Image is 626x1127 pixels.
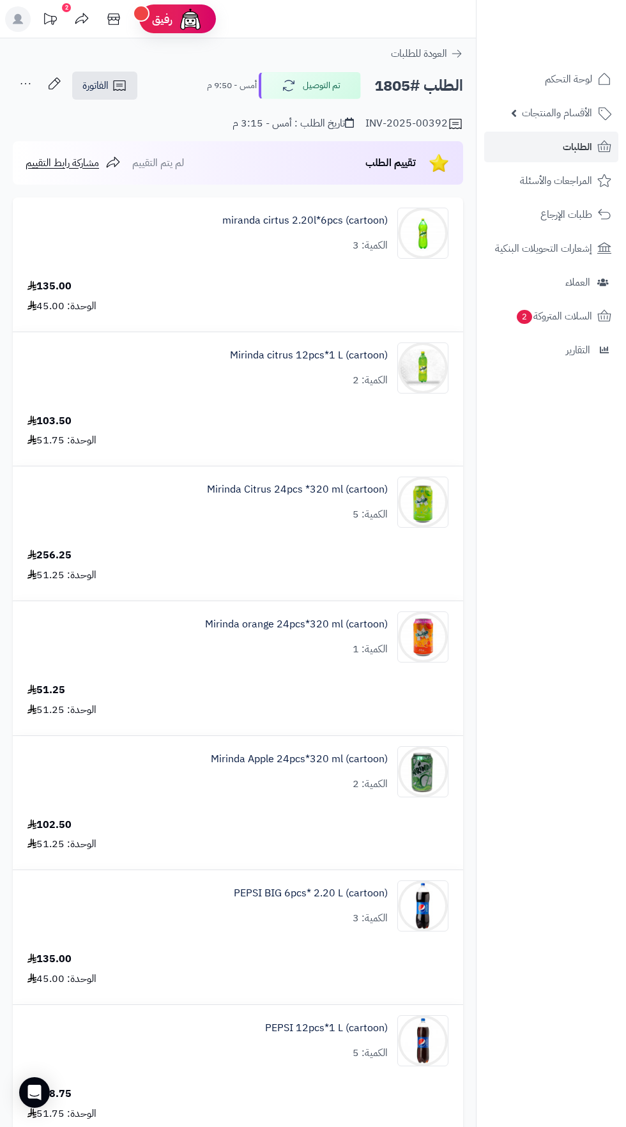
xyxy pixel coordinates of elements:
[152,11,172,27] span: رفيق
[19,1077,50,1108] div: Open Intercom Messenger
[265,1021,388,1036] a: PEPSI 12pcs*1 L (cartoon)
[484,233,618,264] a: إشعارات التحويلات البنكية
[391,46,463,61] a: العودة للطلبات
[565,273,590,291] span: العملاء
[205,617,388,632] a: Mirinda orange 24pcs*320 ml (cartoon)
[211,752,388,767] a: Mirinda Apple 24pcs*320 ml (cartoon)
[233,116,354,131] div: تاريخ الطلب : أمس - 3:15 م
[495,240,592,257] span: إشعارات التحويلات البنكية
[398,611,448,663] img: 1747575099-708d6832-587f-4e09-b83f-3e8e36d0-90x90.jpg
[353,238,388,253] div: الكمية: 3
[398,477,448,528] img: 1747566452-bf88d184-d280-4ea7-9331-9e3669ef-90x90.jpg
[230,348,388,363] a: Mirinda citrus 12pcs*1 L (cartoon)
[566,341,590,359] span: التقارير
[540,206,592,224] span: طلبات الإرجاع
[484,267,618,298] a: العملاء
[353,642,388,657] div: الكمية: 1
[207,79,257,92] small: أمس - 9:50 م
[522,104,592,122] span: الأقسام والمنتجات
[27,299,96,314] div: الوحدة: 45.00
[484,199,618,230] a: طلبات الإرجاع
[484,64,618,95] a: لوحة التحكم
[27,837,96,852] div: الوحدة: 51.25
[391,46,447,61] span: العودة للطلبات
[353,1046,388,1061] div: الكمية: 5
[365,116,463,132] div: INV-2025-00392
[484,132,618,162] a: الطلبات
[484,335,618,365] a: التقارير
[178,6,203,32] img: ai-face.png
[27,818,72,832] div: 102.50
[484,301,618,332] a: السلات المتروكة2
[398,746,448,797] img: 1747575813-723a6ae2-fa60-4825-88e0-7228c659-90x90.jpg
[520,172,592,190] span: المراجعات والأسئلة
[398,880,448,931] img: 1747594021-514wrKpr-GL._AC_SL1500-90x90.jpg
[353,911,388,926] div: الكمية: 3
[26,155,121,171] a: مشاركة رابط التقييم
[27,433,96,448] div: الوحدة: 51.75
[132,155,184,171] span: لم يتم التقييم
[27,952,72,967] div: 135.00
[517,310,532,324] span: 2
[27,548,72,563] div: 256.25
[545,70,592,88] span: لوحة التحكم
[27,1107,96,1121] div: الوحدة: 51.75
[398,342,448,394] img: 1747566256-XP8G23evkchGmxKUr8YaGb2gsq2hZno4-90x90.jpg
[82,78,109,93] span: الفاتورة
[365,155,416,171] span: تقييم الطلب
[484,165,618,196] a: المراجعات والأسئلة
[26,155,99,171] span: مشاركة رابط التقييم
[563,138,592,156] span: الطلبات
[353,507,388,522] div: الكمية: 5
[207,482,388,497] a: Mirinda Citrus 24pcs *320 ml (cartoon)
[353,373,388,388] div: الكمية: 2
[398,1015,448,1066] img: 1747594532-18409223-8150-4f06-d44a-9c8685d0-90x90.jpg
[27,414,72,429] div: 103.50
[222,213,388,228] a: miranda cirtus 2.20l*6pcs (cartoon)
[72,72,137,100] a: الفاتورة
[234,886,388,901] a: PEPSI BIG 6pcs* 2.20 L (cartoon)
[62,3,71,12] div: 2
[27,279,72,294] div: 135.00
[259,72,361,99] button: تم التوصيل
[515,307,592,325] span: السلات المتروكة
[27,972,96,986] div: الوحدة: 45.00
[27,703,96,717] div: الوحدة: 51.25
[27,568,96,583] div: الوحدة: 51.25
[34,6,66,35] a: تحديثات المنصة
[398,208,448,259] img: 1747544486-c60db756-6ee7-44b0-a7d4-ec449800-90x90.jpg
[353,777,388,792] div: الكمية: 2
[27,683,65,698] div: 51.25
[374,73,463,99] h2: الطلب #1805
